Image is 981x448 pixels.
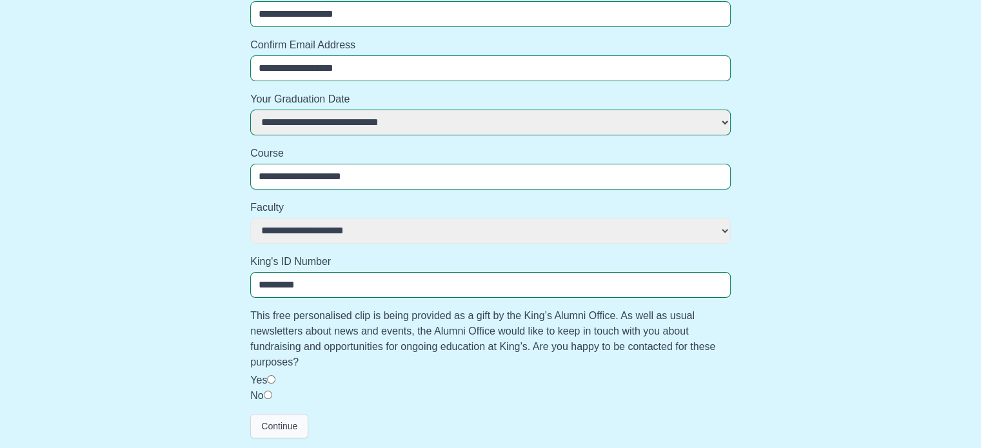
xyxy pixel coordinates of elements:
label: Your Graduation Date [250,92,731,107]
label: No [250,390,263,401]
button: Continue [250,414,308,438]
label: Yes [250,375,267,385]
label: King's ID Number [250,254,731,269]
label: Confirm Email Address [250,37,731,53]
label: This free personalised clip is being provided as a gift by the King’s Alumni Office. As well as u... [250,308,731,370]
label: Course [250,146,731,161]
label: Faculty [250,200,731,215]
